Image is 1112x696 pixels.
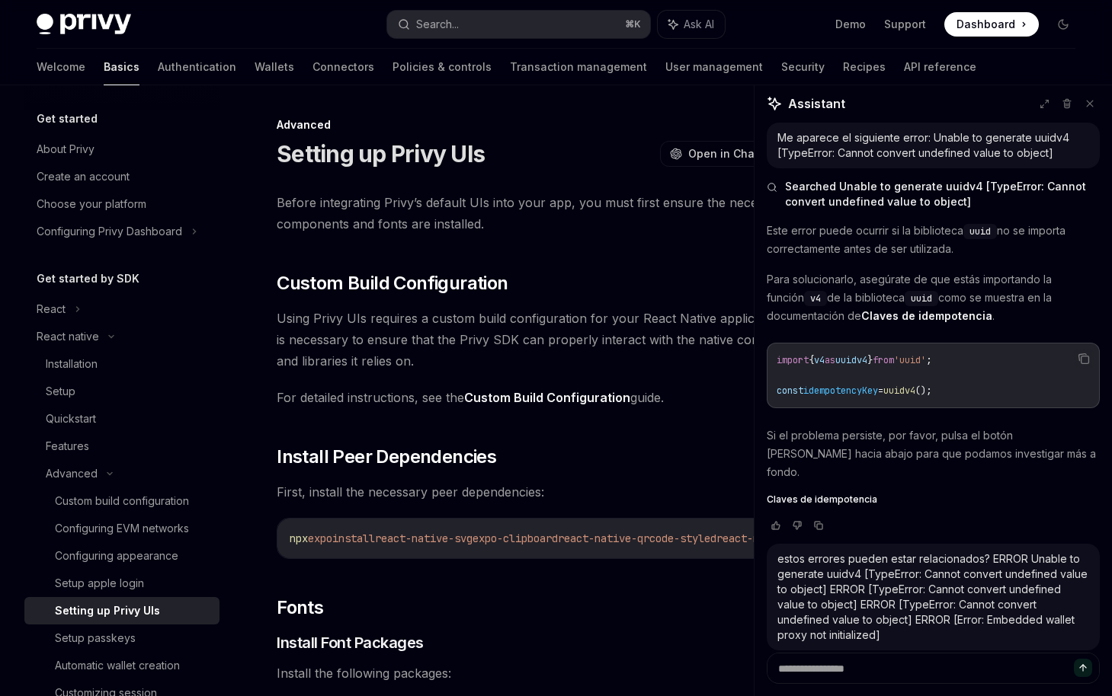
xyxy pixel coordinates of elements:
[873,354,894,366] span: from
[24,624,220,652] a: Setup passkeys
[777,130,1089,161] div: Me aparece el siguiente error: Unable to generate uuidv4 [TypeError: Cannot convert undefined val...
[104,49,139,85] a: Basics
[46,382,75,401] div: Setup
[416,15,459,34] div: Search...
[24,350,220,378] a: Installation
[55,602,160,620] div: Setting up Privy UIs
[312,49,374,85] a: Connectors
[24,652,220,679] a: Automatic wallet creation
[37,300,66,318] div: React
[55,547,178,565] div: Configuring appearance
[767,270,1100,325] p: Para solucionarlo, asegúrate de que estás importando la función de la biblioteca como se muestra ...
[785,179,1100,209] span: Searched Unable to generate uuidv4 [TypeError: Cannot convert undefined value to object]
[861,309,992,323] a: Claves de idempotencia
[1074,659,1092,677] button: Send message
[277,271,508,295] span: Custom Build Configuration
[24,378,220,405] a: Setup
[660,141,790,167] button: Open in ChatGPT
[332,532,375,545] span: install
[277,117,816,132] div: Advanced
[781,49,825,85] a: Security
[37,195,146,213] div: Choose your platform
[884,17,926,32] a: Support
[46,410,96,428] div: Quickstart
[911,292,932,305] span: uuid
[473,532,558,545] span: expo-clipboard
[1051,12,1075,37] button: Toggle dark mode
[46,437,89,455] div: Features
[835,17,866,32] a: Demo
[665,49,763,85] a: User management
[1074,349,1094,369] button: Copy the contents from the code block
[904,49,976,85] a: API reference
[158,49,236,85] a: Authentication
[688,146,781,161] span: Open in ChatGPT
[883,385,915,397] span: uuidv4
[969,225,991,238] span: uuid
[24,405,220,433] a: Quickstart
[944,12,1039,37] a: Dashboard
[777,385,803,397] span: const
[55,519,189,538] div: Configuring EVM networks
[658,11,725,38] button: Ask AI
[24,515,220,542] a: Configuring EVM networks
[767,493,877,506] span: Claves de idempotencia
[55,574,144,592] div: Setup apple login
[788,94,845,113] span: Assistant
[625,18,641,30] span: ⌘ K
[777,354,809,366] span: import
[767,493,1100,506] a: Claves de idempotencia
[255,49,294,85] a: Wallets
[55,492,189,510] div: Custom build configuration
[809,354,814,366] span: {
[558,532,716,545] span: react-native-qrcode-styled
[767,179,1100,209] button: Searched Unable to generate uuidv4 [TypeError: Cannot convert undefined value to object]
[24,136,220,163] a: About Privy
[464,390,630,406] a: Custom Build Configuration
[290,532,308,545] span: npx
[46,465,98,483] div: Advanced
[915,385,931,397] span: ();
[894,354,926,366] span: 'uuid'
[767,426,1100,481] p: Si el problema persiste, por favor, pulsa el botón [PERSON_NAME] hacia abajo para que podamos inv...
[878,385,883,397] span: =
[308,532,332,545] span: expo
[375,532,473,545] span: react-native-svg
[24,487,220,515] a: Custom build configuration
[716,532,899,545] span: react-native-safe-area-context
[867,354,873,366] span: }
[277,387,816,408] span: For detailed instructions, see the guide.
[55,629,136,647] div: Setup passkeys
[277,481,816,503] span: First, install the necessary peer dependencies:
[37,222,182,241] div: Configuring Privy Dashboard
[37,110,98,128] h5: Get started
[24,542,220,570] a: Configuring appearance
[843,49,886,85] a: Recipes
[24,163,220,190] a: Create an account
[24,433,220,460] a: Features
[277,192,816,235] span: Before integrating Privy’s default UIs into your app, you must first ensure the necessary compone...
[387,11,651,38] button: Search...⌘K
[37,49,85,85] a: Welcome
[957,17,1015,32] span: Dashboard
[37,14,131,35] img: dark logo
[277,595,323,620] span: Fonts
[277,662,816,684] span: Install the following packages:
[777,551,1089,643] div: estos errores pueden estar relacionados? ERROR Unable to generate uuidv4 [TypeError: Cannot conve...
[814,354,825,366] span: v4
[37,270,139,288] h5: Get started by SDK
[24,597,220,624] a: Setting up Privy UIs
[926,354,931,366] span: ;
[835,354,867,366] span: uuidv4
[37,140,95,158] div: About Privy
[277,445,496,469] span: Install Peer Dependencies
[767,222,1100,258] p: Este error puede ocurrir si la biblioteca no se importa correctamente antes de ser utilizada.
[510,49,647,85] a: Transaction management
[277,140,485,168] h1: Setting up Privy UIs
[55,656,180,675] div: Automatic wallet creation
[24,190,220,218] a: Choose your platform
[37,327,99,346] div: React native
[825,354,835,366] span: as
[277,308,816,372] span: Using Privy UIs requires a custom build configuration for your React Native application. This is ...
[277,632,424,653] span: Install Font Packages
